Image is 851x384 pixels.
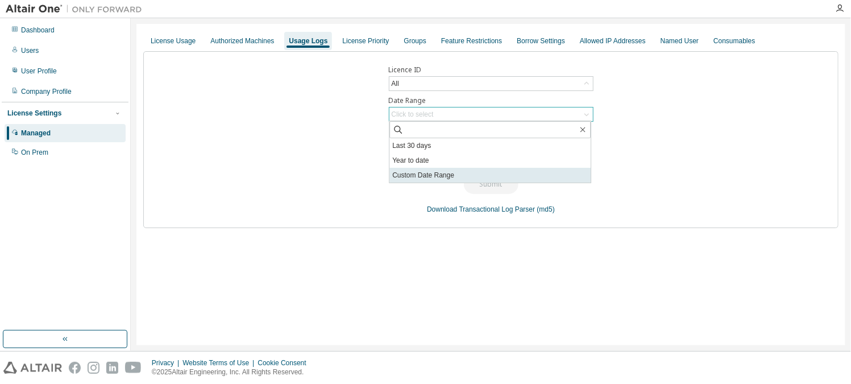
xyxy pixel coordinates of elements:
[389,108,593,121] div: Click to select
[125,362,142,374] img: youtube.svg
[88,362,99,374] img: instagram.svg
[389,153,591,168] li: Year to date
[342,36,389,46] div: License Priority
[441,36,502,46] div: Feature Restrictions
[517,36,565,46] div: Borrow Settings
[6,3,148,15] img: Altair One
[464,175,518,194] button: Submit
[713,36,755,46] div: Consumables
[389,138,591,153] li: Last 30 days
[151,36,196,46] div: License Usage
[537,205,555,213] a: (md5)
[7,109,61,118] div: License Settings
[21,148,48,157] div: On Prem
[427,205,535,213] a: Download Transactional Log Parser
[390,77,401,90] div: All
[21,26,55,35] div: Dashboard
[21,87,72,96] div: Company Profile
[21,129,51,138] div: Managed
[389,77,593,90] div: All
[258,358,313,368] div: Cookie Consent
[389,65,593,75] label: Licence ID
[210,36,274,46] div: Authorized Machines
[392,110,434,119] div: Click to select
[152,368,313,377] p: © 2025 Altair Engineering, Inc. All Rights Reserved.
[3,362,62,374] img: altair_logo.svg
[289,36,327,46] div: Usage Logs
[661,36,699,46] div: Named User
[389,168,591,183] li: Custom Date Range
[21,46,39,55] div: Users
[404,36,426,46] div: Groups
[21,67,57,76] div: User Profile
[69,362,81,374] img: facebook.svg
[152,358,182,368] div: Privacy
[580,36,646,46] div: Allowed IP Addresses
[106,362,118,374] img: linkedin.svg
[389,96,593,105] label: Date Range
[182,358,258,368] div: Website Terms of Use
